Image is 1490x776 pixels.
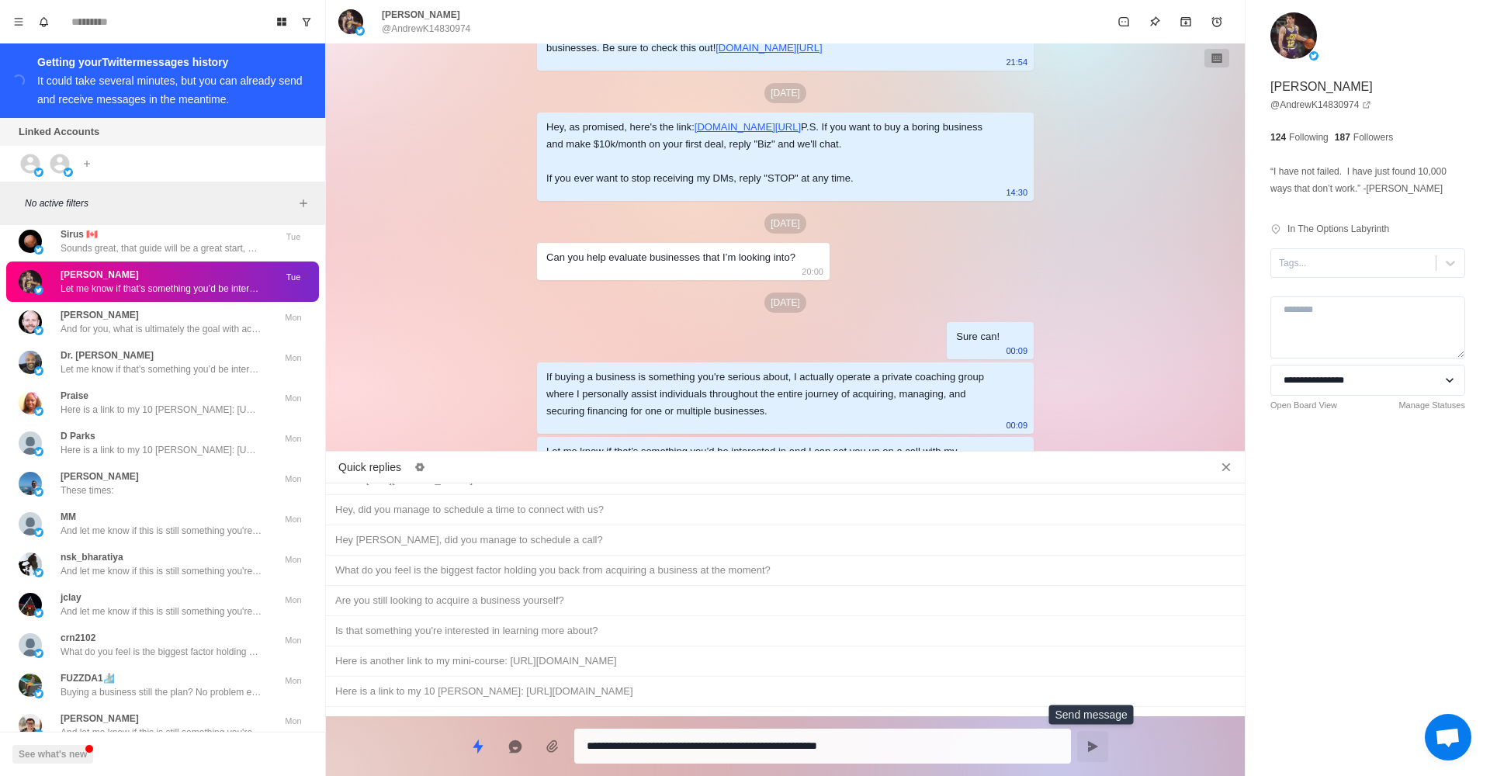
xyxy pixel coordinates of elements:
img: picture [19,351,42,374]
img: picture [19,431,42,455]
button: Mark as unread [1108,6,1139,37]
p: Mon [274,392,313,405]
p: What do you feel is the biggest factor holding you back from acquiring a business at the moment? [61,645,262,659]
p: [PERSON_NAME] [61,712,139,726]
p: Mon [274,432,313,445]
p: Here is a link to my 10 [PERSON_NAME]: [URL][DOMAIN_NAME] [61,443,262,457]
a: [DOMAIN_NAME][URL] [716,42,822,54]
button: Send message [1077,731,1108,762]
div: What do you feel is the biggest factor holding you back from acquiring a business at the moment? [335,562,1235,579]
p: Mon [274,553,313,566]
img: picture [19,512,42,535]
button: Add media [537,731,568,762]
p: Tue [274,230,313,244]
button: Archive [1170,6,1201,37]
button: Menu [6,9,31,34]
button: Show unread conversations [294,9,319,34]
button: Reply with AI [500,731,531,762]
p: 21:54 [1006,54,1027,71]
p: [PERSON_NAME] [61,268,139,282]
div: Here is another link to my mini-course: [URL][DOMAIN_NAME] [335,653,1235,670]
button: Add account [78,154,96,173]
p: Let me know if that’s something you’d be interested in and I can set you up on a call with my con... [61,282,262,296]
button: Board View [269,9,294,34]
img: picture [34,729,43,739]
p: 124 [1270,130,1286,144]
img: picture [34,447,43,456]
img: picture [34,487,43,497]
p: @AndrewK14830974 [382,22,470,36]
img: picture [34,649,43,658]
p: And let me know if this is still something you're interested in! [61,564,262,578]
button: Edit quick replies [407,455,432,480]
p: Mon [274,513,313,526]
p: Linked Accounts [19,124,99,140]
div: Hey, did you manage to schedule a time to connect with us? [335,501,1235,518]
p: MM [61,510,76,524]
img: picture [34,689,43,698]
p: jclay [61,591,81,605]
button: Quick replies [463,731,494,762]
p: Mon [274,352,313,365]
img: picture [34,407,43,416]
div: Sure can! [956,328,1000,345]
p: Mon [274,674,313,688]
img: picture [34,568,43,577]
p: [PERSON_NAME] [382,8,460,22]
img: picture [19,553,42,576]
p: D Parks [61,429,95,443]
img: picture [355,26,365,36]
p: Praise [61,389,88,403]
img: picture [338,9,363,34]
p: [DATE] [764,213,806,234]
div: Is that something you're interested in learning more about? [335,622,1235,639]
p: [DATE] [764,293,806,313]
img: picture [19,633,42,656]
p: Mon [274,473,313,486]
img: picture [34,366,43,376]
p: Buying a business still the plan? No problem either way, just lmk! [61,685,262,699]
p: These times: [61,483,114,497]
button: Close quick replies [1214,455,1239,480]
p: Sirus 🇨🇦 [61,227,98,241]
p: 00:09 [1006,417,1027,434]
p: Let me know if that’s something you’d be interested in and I can set you up on a call with my con... [61,362,262,376]
p: No active filters [25,196,294,210]
p: Following [1289,130,1329,144]
p: Dr. [PERSON_NAME] [61,348,154,362]
p: Sounds great, that guide will be a great start, be sure to let me know what you think! [61,241,262,255]
a: Manage Statuses [1398,399,1465,412]
p: Mon [274,594,313,607]
img: picture [1270,12,1317,59]
p: Mon [274,634,313,647]
p: And let me know if this is still something you're interested in! [61,605,262,618]
p: And let me know if this is still something you're interested in! [61,524,262,538]
p: And for you, what is ultimately the goal with acquiring a business? [61,322,262,336]
div: Let me know if that’s something you’d be interested in and I can set you up on a call with my con... [546,443,1000,477]
p: Mon [274,715,313,728]
p: In The Options Labyrinth [1287,222,1389,236]
img: picture [19,310,42,334]
img: picture [34,168,43,177]
img: picture [19,230,42,253]
img: picture [19,674,42,697]
img: picture [34,245,43,255]
div: At the moment, how familiar are you with the process of buying a business? [335,713,1235,730]
p: FUZZDA1🏄🏽‍♂️ [61,671,115,685]
p: And let me know if this is still something you're interested in! [61,726,262,740]
p: Followers [1353,130,1393,144]
img: picture [19,593,42,616]
p: [PERSON_NAME] [61,469,139,483]
div: Are you still looking to acquire a business yourself? [335,592,1235,609]
p: 187 [1335,130,1350,144]
button: See what's new [12,745,93,764]
p: “I have not failed. I have just found 10,000 ways that don’t work.” -[PERSON_NAME] [1270,163,1465,197]
div: Hey [PERSON_NAME], did you manage to schedule a call? [335,532,1235,549]
img: picture [19,391,42,414]
p: [DATE] [764,83,806,103]
img: picture [34,286,43,295]
a: [DOMAIN_NAME][URL] [695,121,801,133]
p: nsk_bharatiya [61,550,123,564]
div: It could take several minutes, but you can already send and receive messages in the meantime. [37,74,303,106]
img: picture [34,608,43,618]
